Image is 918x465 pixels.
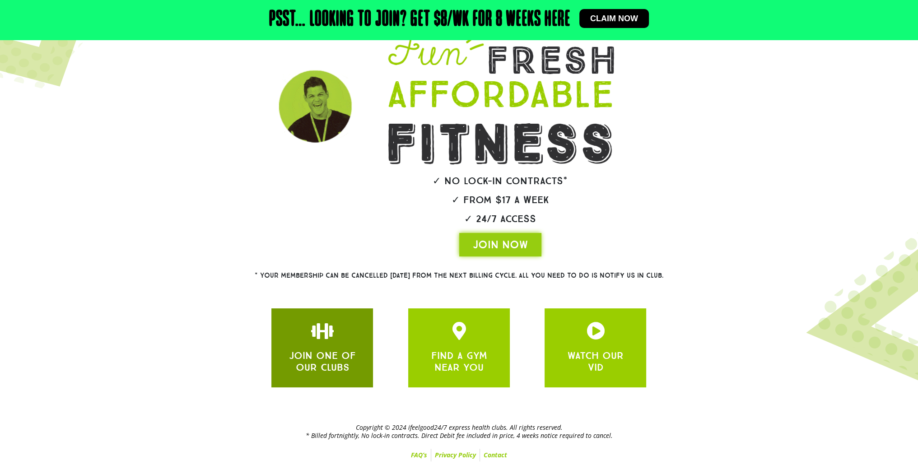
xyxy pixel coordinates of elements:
a: JOIN ONE OF OUR CLUBS [450,322,468,340]
a: WATCH OUR VID [568,349,624,373]
a: FAQ’s [407,449,431,461]
nav: Menu [170,449,748,461]
h2: ✓ From $17 a week [361,195,640,205]
h2: ✓ No lock-in contracts* [361,176,640,186]
a: JOIN ONE OF OUR CLUBS [289,349,356,373]
span: Claim now [590,14,638,23]
a: JOIN NOW [459,233,541,256]
a: JOIN ONE OF OUR CLUBS [313,322,331,340]
a: Privacy Policy [431,449,480,461]
span: JOIN NOW [473,237,528,252]
h2: Copyright © 2024 ifeelgood24/7 express health clubs. All rights reserved. * Billed fortnightly, N... [170,423,748,440]
h2: * Your membership can be cancelled [DATE] from the next billing cycle. All you need to do is noti... [222,272,696,279]
a: FIND A GYM NEAR YOU [431,349,487,373]
a: JOIN ONE OF OUR CLUBS [587,322,605,340]
h2: Psst… Looking to join? Get $8/wk for 8 weeks here [269,9,570,31]
a: Contact [480,449,511,461]
h2: ✓ 24/7 Access [361,214,640,224]
a: Claim now [579,9,649,28]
